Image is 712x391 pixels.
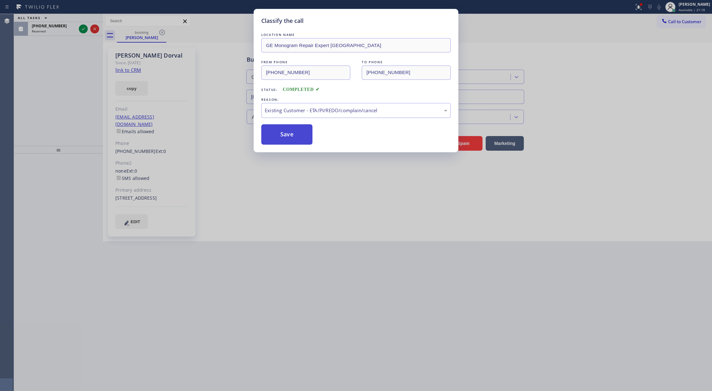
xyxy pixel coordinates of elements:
input: From phone [261,65,350,80]
div: REASON: [261,96,451,103]
input: To phone [362,65,451,80]
button: Save [261,124,312,145]
h5: Classify the call [261,17,304,25]
div: LOCATION NAME [261,31,451,38]
div: FROM PHONE [261,59,350,65]
div: TO PHONE [362,59,451,65]
span: COMPLETED [283,87,320,92]
span: Status: [261,87,278,92]
div: Existing Customer - ETA/PI/REDO/complain/cancel [265,107,447,114]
